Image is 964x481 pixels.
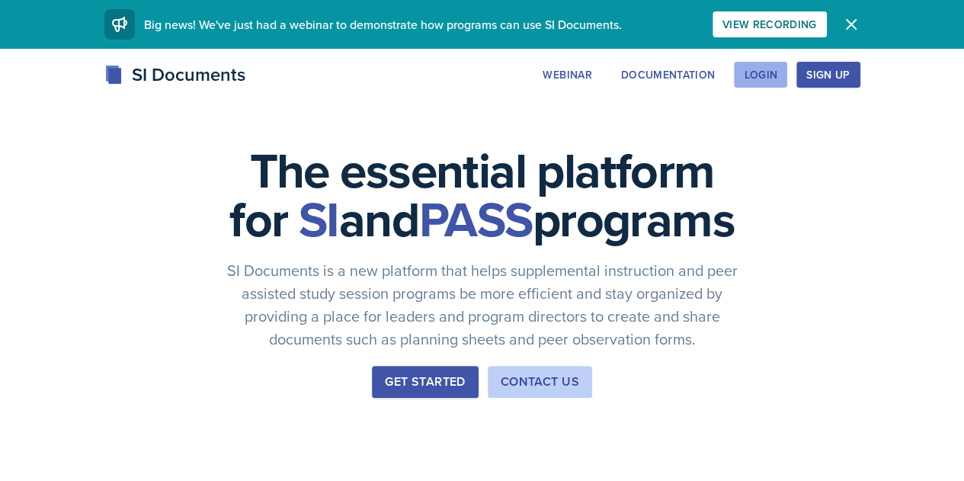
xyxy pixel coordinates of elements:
div: SI Documents [104,61,245,88]
div: Sign Up [806,69,850,81]
div: Documentation [621,69,716,81]
div: Contact Us [501,373,579,391]
button: View Recording [713,11,827,37]
button: Webinar [533,62,601,88]
div: Get Started [385,373,465,391]
div: Webinar [543,69,591,81]
button: Login [734,62,787,88]
span: Big news! We've just had a webinar to demonstrate how programs can use SI Documents. [144,16,622,33]
button: Get Started [372,366,478,398]
button: Contact Us [488,366,592,398]
div: Login [744,69,777,81]
button: Documentation [611,62,725,88]
div: View Recording [722,18,817,30]
button: Sign Up [796,62,860,88]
